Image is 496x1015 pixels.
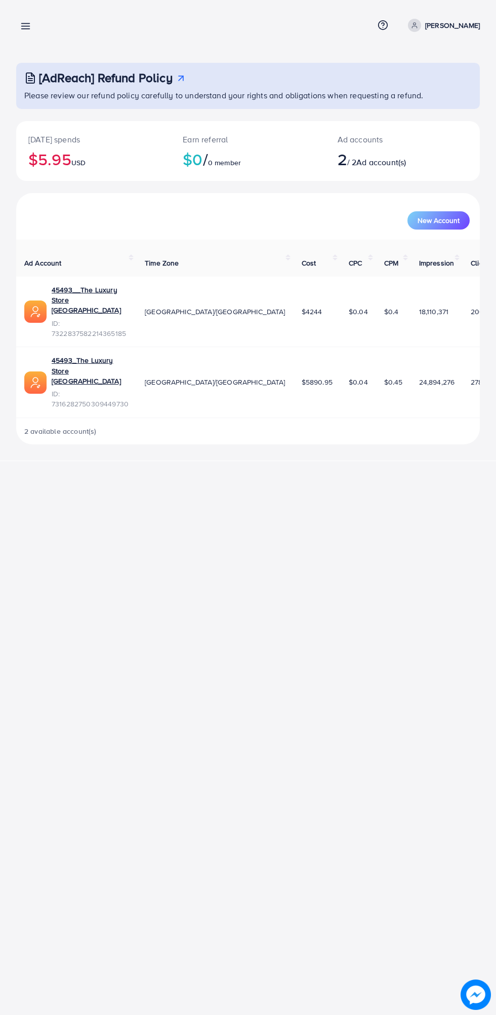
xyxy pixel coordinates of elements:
img: image [461,980,491,1010]
span: CPM [384,258,398,268]
h2: / 2 [338,149,429,169]
h3: [AdReach] Refund Policy [39,70,173,85]
p: [DATE] spends [28,133,158,145]
h2: $5.95 [28,149,158,169]
span: Cost [302,258,316,268]
span: $0.04 [349,307,368,317]
span: Ad Account [24,258,62,268]
span: [GEOGRAPHIC_DATA]/[GEOGRAPHIC_DATA] [145,377,285,387]
span: $0.4 [384,307,399,317]
span: ID: 7316282750309449730 [52,389,129,409]
span: CPC [349,258,362,268]
button: New Account [407,211,470,230]
span: ID: 7322837582214365185 [52,318,129,339]
span: $0.45 [384,377,403,387]
span: [GEOGRAPHIC_DATA]/[GEOGRAPHIC_DATA] [145,307,285,317]
a: [PERSON_NAME] [404,19,480,32]
p: Ad accounts [338,133,429,145]
span: $0.04 [349,377,368,387]
h2: $0 [183,149,313,169]
span: 24,894,276 [419,377,455,387]
span: 0 member [208,158,241,168]
p: Earn referral [183,133,313,145]
p: [PERSON_NAME] [425,19,480,31]
span: Ad account(s) [356,157,406,168]
span: 278,177 [471,377,493,387]
span: Clicks [471,258,490,268]
span: New Account [418,217,460,224]
span: $5890.95 [302,377,333,387]
span: 18,110,371 [419,307,449,317]
span: Time Zone [145,258,179,268]
span: 2 available account(s) [24,426,97,436]
span: $4244 [302,307,322,317]
img: ic-ads-acc.e4c84228.svg [24,371,47,394]
a: 45493_The Luxury Store [GEOGRAPHIC_DATA] [52,355,129,386]
img: ic-ads-acc.e4c84228.svg [24,300,47,323]
span: 2 [338,147,347,171]
p: Please review our refund policy carefully to understand your rights and obligations when requesti... [24,89,474,101]
span: USD [71,158,86,168]
span: / [203,147,208,171]
span: Impression [419,258,454,268]
a: 45493__The Luxury Store [GEOGRAPHIC_DATA] [52,285,129,316]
